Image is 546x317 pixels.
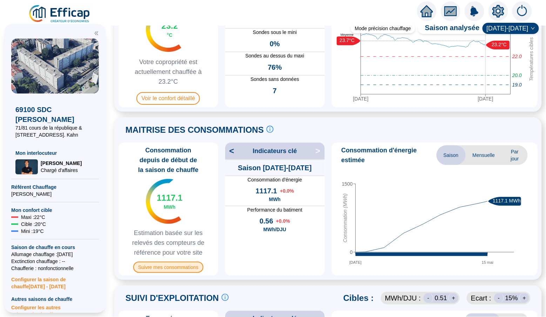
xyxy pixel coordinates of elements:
[435,293,447,303] span: 0.51
[385,293,421,303] span: MWh /DJU :
[11,296,99,303] span: Autres saisons de chauffe
[225,76,325,83] span: Sondes sans données
[342,145,437,165] span: Consommation d'énergie estimée
[225,145,234,157] span: <
[268,62,282,72] span: 76%
[121,228,215,257] span: Estimation basée sur les relevés des compteurs de référence pour votre site
[259,216,273,226] span: 0.56
[270,39,280,49] span: 0%
[342,193,348,242] tspan: Consommation (MWh)
[253,146,297,156] span: Indicateurs clé
[512,82,522,88] tspan: 19.0
[94,31,99,36] span: double-left
[315,145,324,157] span: >
[353,96,368,102] tspan: [DATE]
[164,204,175,211] span: MWh
[471,293,491,303] span: Ecart :
[466,145,502,165] span: Mensuelle
[512,54,522,59] tspan: 22.0
[28,4,92,24] img: efficap energie logo
[146,7,181,52] img: indicateur températures
[269,196,281,203] span: MWh
[342,181,352,187] tspan: 1500
[225,206,325,213] span: Performance du batiment
[21,214,45,221] span: Maxi : 22 °C
[11,207,99,214] span: Mon confort cible
[126,124,264,136] span: MAITRISE DES CONSOMMATIONS
[21,228,44,235] span: Mini : 19 °C
[15,105,95,124] span: 69100 SDC [PERSON_NAME]
[350,249,353,255] tspan: 0
[505,293,518,303] span: 15 %
[487,23,535,34] span: 2024-2025
[418,23,480,34] span: Saison analysée
[267,126,274,133] span: info-circle
[276,218,290,225] span: + 0.0 %
[341,33,353,36] text: Moyenne
[256,186,277,196] span: 1117.1
[492,42,507,47] text: 23.2°C
[41,167,82,174] span: Chargé d'affaires
[11,265,99,272] span: Chaufferie : non fonctionnelle
[424,293,433,303] div: -
[157,192,182,204] span: 1117.1
[273,86,277,96] span: 7
[449,293,458,303] div: +
[512,1,532,21] img: alerts
[11,251,99,258] span: Allumage chauffage : [DATE]
[11,191,99,198] span: [PERSON_NAME]
[528,37,534,81] tspan: Températures cibles
[437,145,466,165] span: Saison
[339,37,355,43] text: 23.7°C
[136,92,200,105] span: Voir le confort détaillé
[225,29,325,36] span: Sondes sous le mini
[238,163,311,173] span: Saison [DATE]-[DATE]
[351,23,415,33] div: Mode précision chauffage
[133,262,203,273] span: Suivre mes consommations
[121,57,215,87] span: Votre copropriété est actuellement chauffée à 23.2°C
[225,52,325,60] span: Sondes au dessus du maxi
[15,159,38,174] img: Chargé d'affaires
[222,294,229,301] span: info-circle
[126,292,219,304] span: SUIVI D'EXPLOITATION
[343,292,374,304] span: Cibles :
[478,96,493,102] tspan: [DATE]
[492,5,505,18] span: setting
[280,187,294,194] span: + 0.0 %
[531,26,535,30] span: down
[494,293,504,303] div: -
[11,272,99,290] span: Configurer la saison de chauffe [DATE] - [DATE]
[444,5,457,18] span: fund
[41,160,82,167] span: [PERSON_NAME]
[225,176,325,183] span: Consommation d'énergie
[263,226,286,233] span: MWh/DJU
[146,179,181,224] img: indicateur températures
[121,145,215,175] span: Consommation depuis de début de la saison de chauffe
[349,260,362,264] tspan: [DATE]
[11,244,99,251] span: Saison de chauffe en cours
[11,258,99,265] span: Exctinction chauffage : --
[15,150,95,157] span: Mon interlocuteur
[162,20,178,32] span: 23.2
[493,198,520,204] text: 1117.1 MWh
[167,32,173,39] span: °C
[15,124,95,138] span: 71/81 cours de la république & [STREET_ADDRESS]. Kahn
[420,5,433,18] span: home
[21,221,46,228] span: Cible : 20 °C
[465,1,484,21] img: alerts
[482,260,493,264] tspan: 15 mai
[11,184,99,191] span: Référent Chauffage
[502,145,528,165] span: Par jour
[512,73,522,78] tspan: 20.0
[519,293,529,303] div: +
